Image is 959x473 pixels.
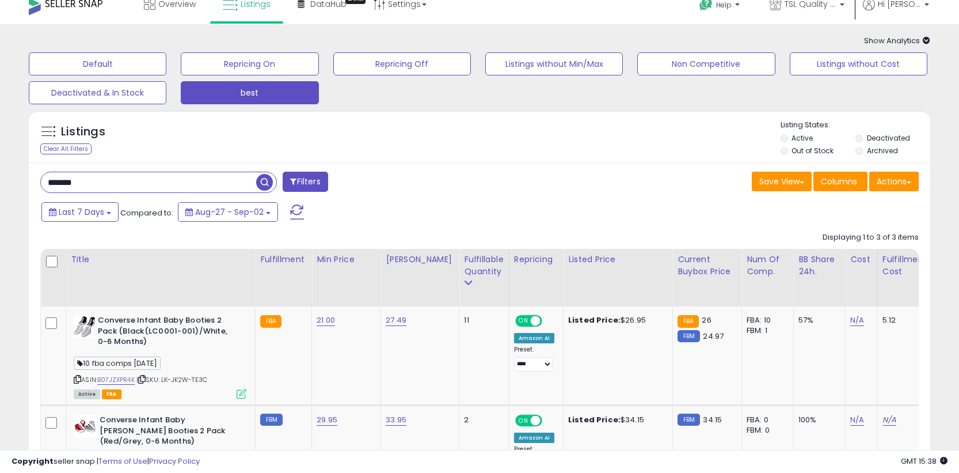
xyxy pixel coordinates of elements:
[514,253,558,266] div: Repricing
[71,253,250,266] div: Title
[568,253,668,266] div: Listed Price
[882,315,923,326] div: 5.12
[798,415,836,425] div: 100%
[102,389,121,399] span: FBA
[386,253,454,266] div: [PERSON_NAME]
[747,315,785,326] div: FBA: 10
[29,81,166,104] button: Deactivated & In Stock
[40,143,92,154] div: Clear All Filters
[136,375,207,384] span: | SKU: LK-JK2W-TE3C
[283,172,328,192] button: Filters
[333,52,471,75] button: Repricing Off
[386,315,406,326] a: 27.49
[317,253,376,266] div: Min Price
[12,456,200,467] div: seller snap | |
[790,52,927,75] button: Listings without Cost
[181,81,318,104] button: best
[568,315,664,326] div: $26.95
[29,52,166,75] button: Default
[678,315,699,328] small: FBA
[798,253,840,278] div: BB Share 24h.
[823,232,919,243] div: Displaying 1 to 3 of 3 items
[98,456,147,467] a: Terms of Use
[59,206,104,218] span: Last 7 Days
[195,206,264,218] span: Aug-27 - Sep-02
[568,315,621,326] b: Listed Price:
[516,416,531,426] span: ON
[747,415,785,425] div: FBA: 0
[747,253,789,278] div: Num of Comp.
[120,207,173,218] span: Compared to:
[74,415,97,438] img: 41fAbpwaVgL._SL40_.jpg
[100,415,239,450] b: Converse Infant Baby [PERSON_NAME] Booties 2 Pack (Red/Grey, 0-6 Months)
[867,133,910,143] label: Deactivated
[12,456,54,467] strong: Copyright
[747,326,785,336] div: FBM: 1
[703,414,722,425] span: 34.15
[869,172,919,191] button: Actions
[41,202,119,222] button: Last 7 Days
[317,414,337,426] a: 29.95
[260,315,281,328] small: FBA
[61,124,105,140] h5: Listings
[74,315,246,398] div: ASIN:
[850,414,864,426] a: N/A
[485,52,623,75] button: Listings without Min/Max
[181,52,318,75] button: Repricing On
[464,253,504,278] div: Fulfillable Quantity
[97,375,135,385] a: B07JZXPR4K
[882,253,927,278] div: Fulfillment Cost
[178,202,278,222] button: Aug-27 - Sep-02
[752,172,812,191] button: Save View
[149,456,200,467] a: Privacy Policy
[386,414,406,426] a: 33.95
[540,416,558,426] span: OFF
[901,456,947,467] span: 2025-09-15 15:38 GMT
[317,315,335,326] a: 21.00
[864,35,930,46] span: Show Analytics
[702,315,711,326] span: 26
[791,146,834,156] label: Out of Stock
[464,415,500,425] div: 2
[791,133,813,143] label: Active
[98,315,238,350] b: Converse Infant Baby Booties 2 Pack (Black(LC0001-001)/White, 0-6 Months)
[514,346,554,372] div: Preset:
[516,316,531,326] span: ON
[821,176,857,187] span: Columns
[850,315,864,326] a: N/A
[798,315,836,326] div: 57%
[882,414,896,426] a: N/A
[260,253,307,266] div: Fulfillment
[74,389,100,399] span: All listings currently available for purchase on Amazon
[540,316,558,326] span: OFF
[781,120,930,131] p: Listing States:
[74,315,95,338] img: 41j0lqctj6L._SL40_.jpg
[568,414,621,425] b: Listed Price:
[678,253,737,278] div: Current Buybox Price
[74,357,161,370] span: 10 fba comps [DATE]
[637,52,775,75] button: Non Competitive
[747,425,785,436] div: FBM: 0
[850,253,873,266] div: Cost
[514,333,554,343] div: Amazon AI
[568,415,664,425] div: $34.15
[464,315,500,326] div: 11
[703,331,724,342] span: 24.97
[514,433,554,443] div: Amazon AI
[678,330,700,342] small: FBM
[678,414,700,426] small: FBM
[260,414,283,426] small: FBM
[813,172,867,191] button: Columns
[867,146,898,156] label: Archived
